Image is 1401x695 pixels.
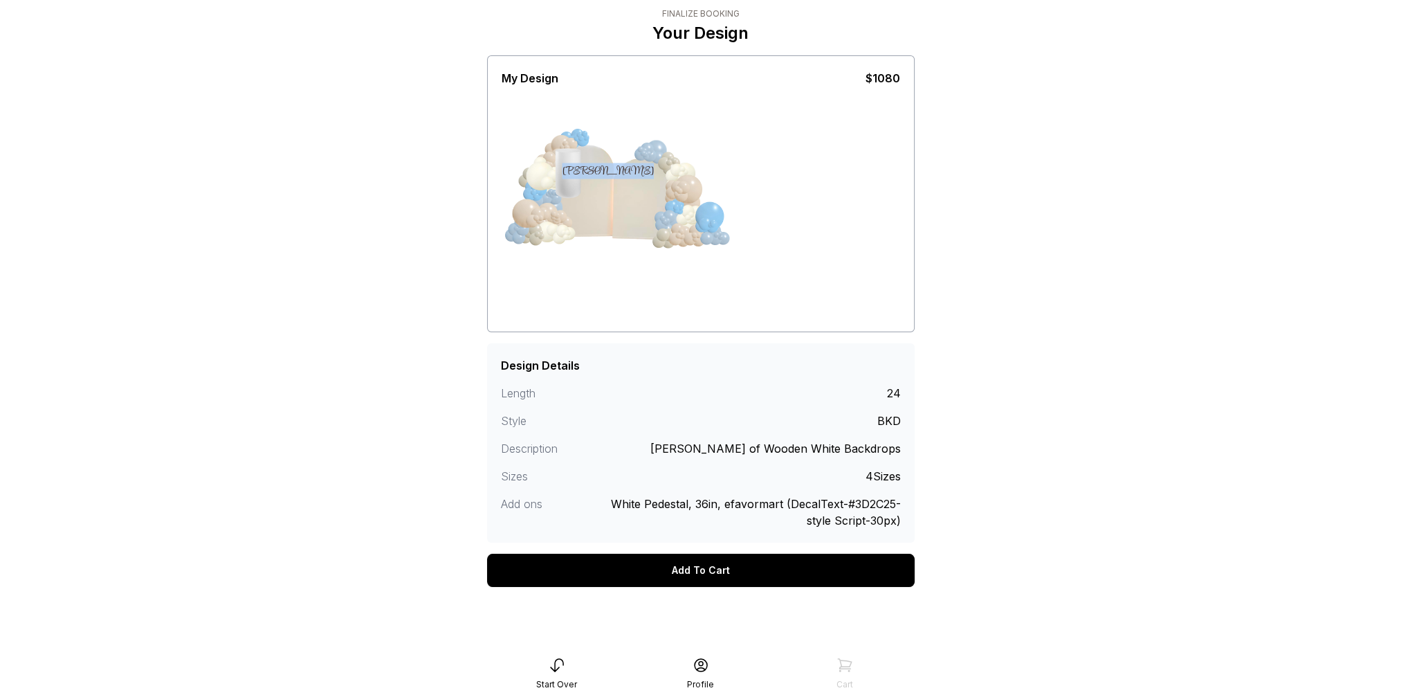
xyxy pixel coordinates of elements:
div: 4Sizes [866,468,901,485]
div: 24 [887,385,901,401]
div: $1080 [866,70,900,87]
div: Cart [836,679,853,690]
div: Add ons [501,496,601,529]
div: Style [501,413,601,429]
div: Design Details [501,357,580,374]
div: Description [501,440,601,457]
div: My Design [502,70,558,87]
div: White Pedestal, 36in, efavormart (DecalText-#3D2C25-style Script-30px) [601,496,901,529]
div: [PERSON_NAME] of Wooden White Backdrops [650,440,901,457]
div: Finalize Booking [652,8,749,19]
div: Sizes [501,468,601,485]
div: Add To Cart [487,554,915,587]
div: [PERSON_NAME] [562,163,654,179]
div: Profile [687,679,714,690]
div: BKD [877,413,901,429]
div: Start Over [536,679,577,690]
div: Length [501,385,601,401]
p: Your Design [652,22,749,44]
